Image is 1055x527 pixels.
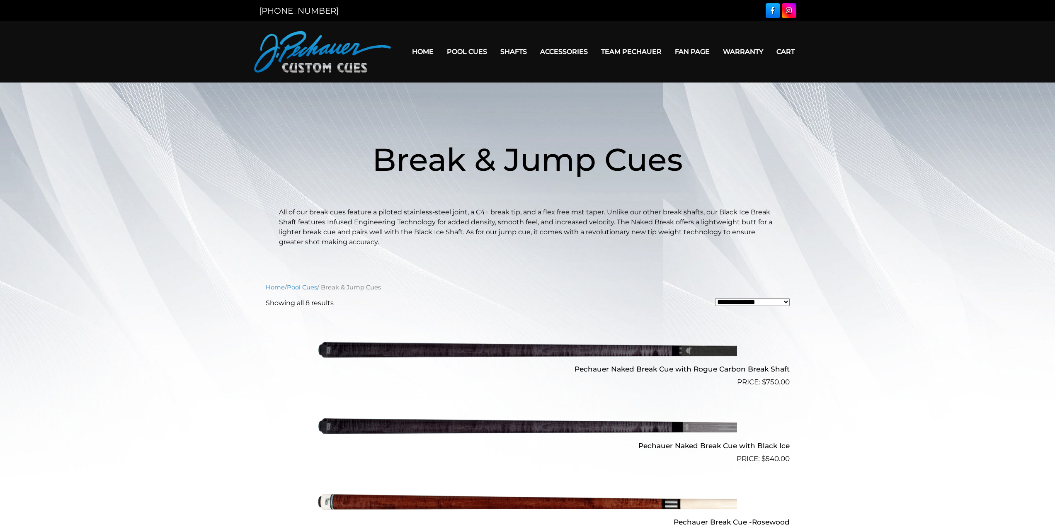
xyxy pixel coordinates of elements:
a: Home [266,284,285,291]
a: Pechauer Naked Break Cue with Black Ice $540.00 [266,391,790,464]
span: $ [762,378,766,386]
a: Cart [770,41,801,62]
img: Pechauer Custom Cues [254,31,391,73]
a: Shafts [494,41,534,62]
a: Pool Cues [287,284,317,291]
a: Pool Cues [440,41,494,62]
h2: Pechauer Naked Break Cue with Black Ice [266,438,790,453]
img: Pechauer Naked Break Cue with Rogue Carbon Break Shaft [318,315,737,384]
a: Warranty [716,41,770,62]
a: Accessories [534,41,594,62]
img: Pechauer Naked Break Cue with Black Ice [318,391,737,461]
bdi: 750.00 [762,378,790,386]
nav: Breadcrumb [266,283,790,292]
p: All of our break cues feature a piloted stainless-steel joint, a C4+ break tip, and a flex free m... [279,207,776,247]
bdi: 540.00 [762,454,790,463]
span: Break & Jump Cues [372,140,683,179]
a: Home [405,41,440,62]
a: Pechauer Naked Break Cue with Rogue Carbon Break Shaft $750.00 [266,315,790,388]
a: [PHONE_NUMBER] [259,6,339,16]
a: Fan Page [668,41,716,62]
h2: Pechauer Naked Break Cue with Rogue Carbon Break Shaft [266,362,790,377]
span: $ [762,454,766,463]
select: Shop order [715,298,790,306]
a: Team Pechauer [594,41,668,62]
p: Showing all 8 results [266,298,334,308]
